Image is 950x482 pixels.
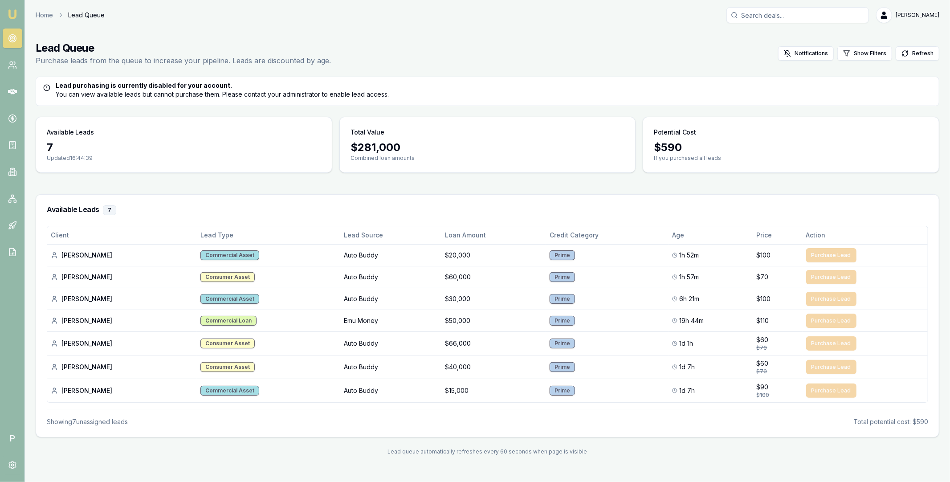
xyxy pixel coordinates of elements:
[36,55,331,66] p: Purchase leads from the queue to increase your pipeline. Leads are discounted by age.
[36,448,939,455] div: Lead queue automatically refreshes every 60 seconds when page is visible
[550,362,575,372] div: Prime
[43,81,932,99] div: You can view available leads but cannot purchase them. Please contact your administrator to enabl...
[550,316,575,326] div: Prime
[757,294,771,303] span: $100
[441,288,546,310] td: $30,000
[679,251,699,260] span: 1h 52m
[197,226,341,244] th: Lead Type
[51,251,193,260] div: [PERSON_NAME]
[654,128,696,137] h3: Potential Cost
[679,273,699,282] span: 1h 57m
[340,331,441,355] td: Auto Buddy
[757,273,769,282] span: $70
[56,82,232,89] strong: Lead purchasing is currently disabled for your account.
[200,272,255,282] div: Consumer Asset
[441,244,546,266] td: $20,000
[200,362,255,372] div: Consumer Asset
[679,386,695,395] span: 1d 7h
[757,359,769,368] span: $60
[441,355,546,379] td: $40,000
[679,339,693,348] span: 1d 1h
[441,331,546,355] td: $66,000
[546,226,669,244] th: Credit Category
[679,316,704,325] span: 19h 44m
[441,266,546,288] td: $60,000
[757,335,769,344] span: $60
[757,251,771,260] span: $100
[757,316,769,325] span: $110
[441,310,546,331] td: $50,000
[896,46,939,61] button: Refresh
[51,273,193,282] div: [PERSON_NAME]
[51,339,193,348] div: [PERSON_NAME]
[200,294,259,304] div: Commercial Asset
[51,316,193,325] div: [PERSON_NAME]
[803,226,928,244] th: Action
[351,128,384,137] h3: Total Value
[47,140,321,155] div: 7
[550,250,575,260] div: Prime
[441,226,546,244] th: Loan Amount
[340,244,441,266] td: Auto Buddy
[550,386,575,396] div: Prime
[340,355,441,379] td: Auto Buddy
[200,316,257,326] div: Commercial Loan
[51,363,193,372] div: [PERSON_NAME]
[47,226,197,244] th: Client
[757,368,799,375] div: $70
[853,417,928,426] div: Total potential cost: $590
[47,128,94,137] h3: Available Leads
[47,155,321,162] p: Updated 16:44:39
[340,266,441,288] td: Auto Buddy
[757,344,799,351] div: $70
[36,11,53,20] a: Home
[837,46,892,61] button: Show Filters
[757,392,799,399] div: $100
[200,339,255,348] div: Consumer Asset
[36,41,331,55] h1: Lead Queue
[550,272,575,282] div: Prime
[669,226,753,244] th: Age
[340,288,441,310] td: Auto Buddy
[654,155,928,162] p: If you purchased all leads
[200,250,259,260] div: Commercial Asset
[47,205,928,215] h3: Available Leads
[340,310,441,331] td: Emu Money
[679,294,699,303] span: 6h 21m
[654,140,928,155] div: $ 590
[103,205,116,215] div: 7
[753,226,803,244] th: Price
[896,12,939,19] span: [PERSON_NAME]
[340,226,441,244] th: Lead Source
[550,294,575,304] div: Prime
[68,11,105,20] span: Lead Queue
[351,140,625,155] div: $ 281,000
[51,294,193,303] div: [PERSON_NAME]
[726,7,869,23] input: Search deals
[757,383,769,392] span: $90
[441,379,546,402] td: $15,000
[340,379,441,402] td: Auto Buddy
[7,9,18,20] img: emu-icon-u.png
[679,363,695,372] span: 1d 7h
[200,386,259,396] div: Commercial Asset
[351,155,625,162] p: Combined loan amounts
[778,46,834,61] button: Notifications
[550,339,575,348] div: Prime
[47,417,128,426] div: Showing 7 unassigned lead s
[36,11,105,20] nav: breadcrumb
[3,429,22,448] span: P
[51,386,193,395] div: [PERSON_NAME]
